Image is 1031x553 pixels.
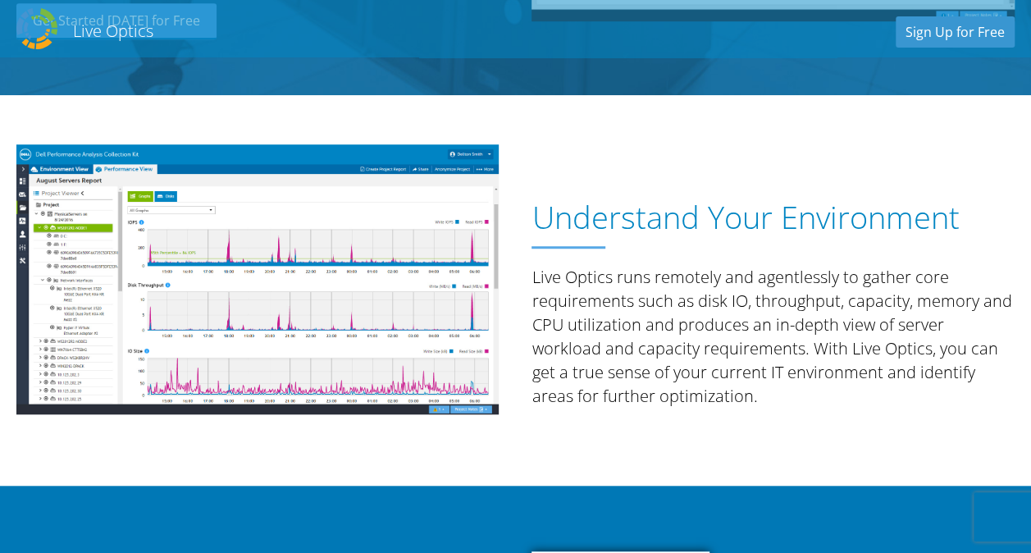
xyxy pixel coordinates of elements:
[531,265,1014,408] p: Live Optics runs remotely and agentlessly to gather core requirements such as disk IO, throughput...
[896,16,1015,48] a: Sign Up for Free
[531,199,1006,235] h1: Understand Your Environment
[16,8,57,49] img: Dell Dpack
[16,144,499,414] img: Understand Your Environment
[73,20,153,42] h2: Live Optics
